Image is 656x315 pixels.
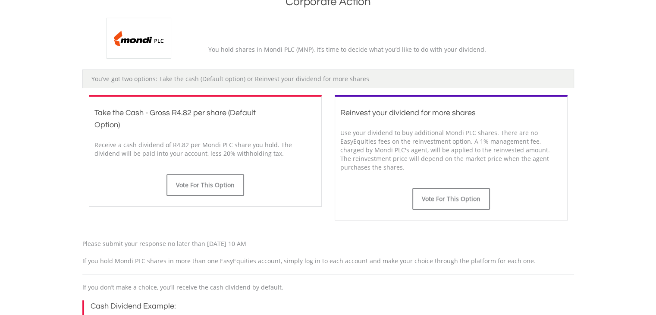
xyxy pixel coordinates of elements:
[82,283,574,292] p: If you don’t make a choice, you’ll receive the cash dividend by default.
[91,300,574,312] h3: Cash Dividend Example:
[340,129,550,171] span: Use your dividend to buy additional Mondi PLC shares. There are no EasyEquities fees on the reinv...
[107,18,171,59] img: EQU.ZA.MNP.png
[208,45,486,54] span: You hold shares in Mondi PLC (MNP), it’s time to decide what you’d like to do with your dividend.
[94,109,256,129] span: Take the Cash - Gross R4.82 per share (Default Option)
[94,141,292,157] span: Receive a cash dividend of R4.82 per Mondi PLC share you hold. The dividend will be paid into you...
[82,239,536,265] span: Please submit your response no later than [DATE] 10 AM If you hold Mondi PLC shares in more than ...
[340,109,476,117] span: Reinvest your dividend for more shares
[412,188,490,210] button: Vote For This Option
[91,75,369,83] span: You’ve got two options: Take the cash (Default option) or Reinvest your dividend for more shares
[166,174,244,196] button: Vote For This Option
